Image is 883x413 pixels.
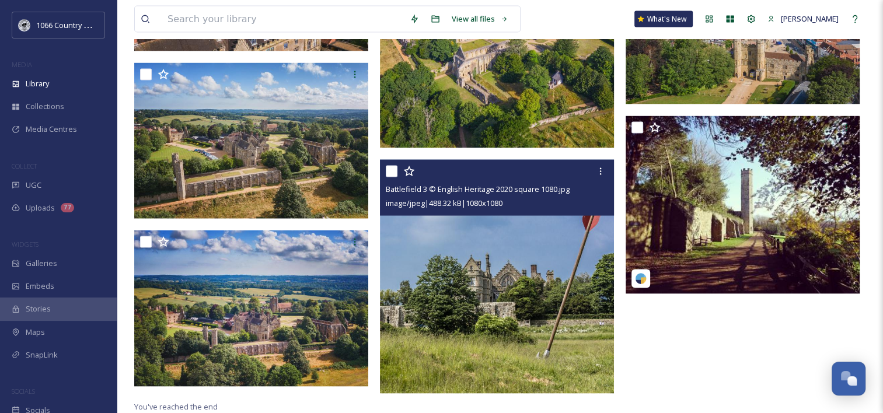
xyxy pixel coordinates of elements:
[26,327,45,338] span: Maps
[12,240,39,249] span: WIDGETS
[386,198,502,208] span: image/jpeg | 488.32 kB | 1080 x 1080
[61,203,74,212] div: 77
[781,13,839,24] span: [PERSON_NAME]
[26,78,49,89] span: Library
[26,281,54,292] span: Embeds
[446,8,514,30] a: View all files
[26,258,57,269] span: Galleries
[26,180,41,191] span: UGC
[26,202,55,213] span: Uploads
[832,362,865,395] button: Open Chat
[12,162,37,170] span: COLLECT
[36,19,118,30] span: 1066 Country Marketing
[26,124,77,135] span: Media Centres
[134,63,368,219] img: Battle Abbey Sam Moore (2).jpg
[635,273,647,285] img: snapsea-logo.png
[134,401,218,412] span: You've reached the end
[19,19,30,31] img: logo_footerstamp.png
[134,230,368,387] img: Battle Abbey Sam Moore (3) smaller.jpg
[162,6,404,32] input: Search your library
[26,303,51,314] span: Stories
[634,11,693,27] a: What's New
[386,184,570,194] span: Battlefield 3 © English Heritage 2020 square 1080.jpg
[12,387,35,395] span: SOCIALS
[626,116,863,294] img: boburke1-18199325479187852.jpg
[12,60,32,69] span: MEDIA
[26,101,64,112] span: Collections
[762,8,844,30] a: [PERSON_NAME]
[380,160,614,394] img: Battlefield 3 © English Heritage 2020 square 1080.jpg
[26,349,58,360] span: SnapLink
